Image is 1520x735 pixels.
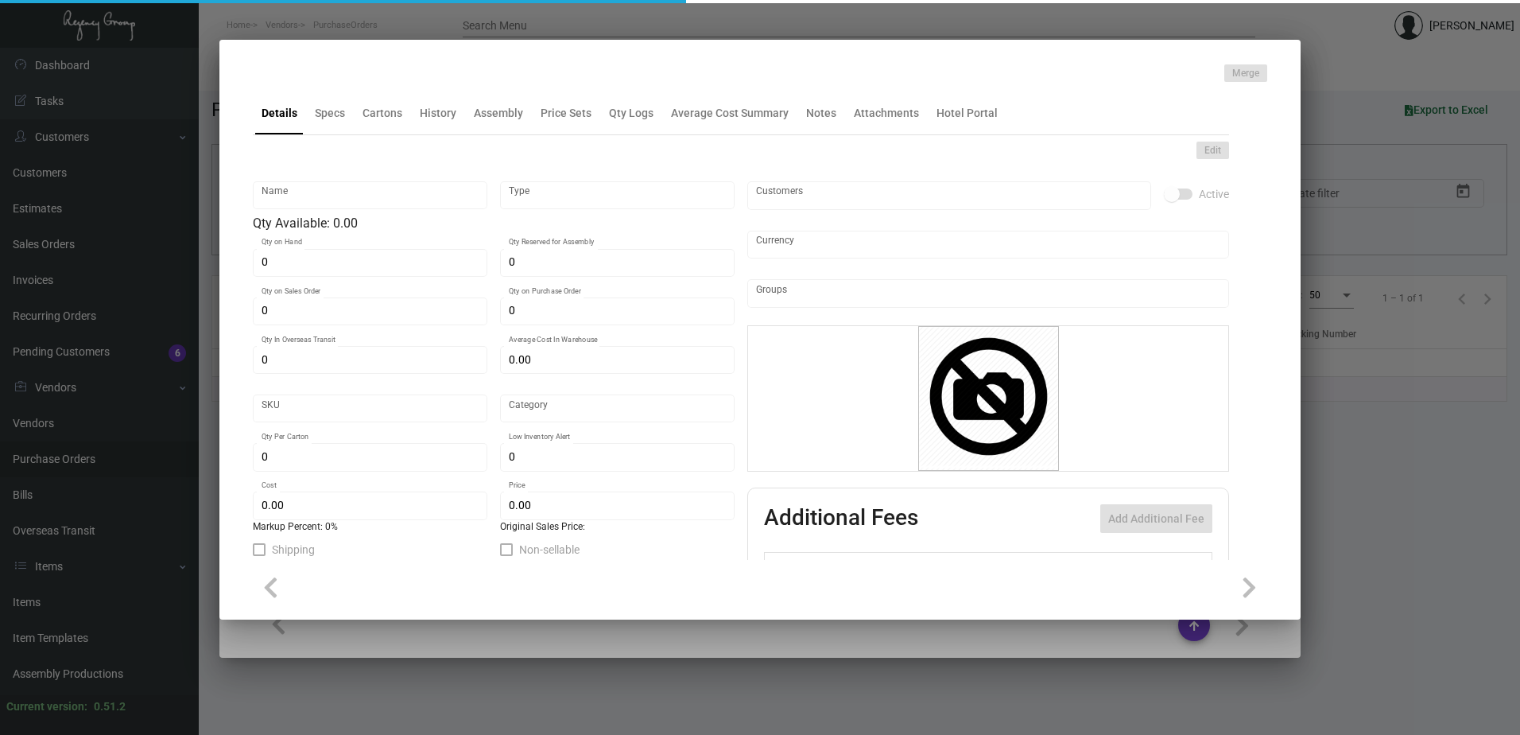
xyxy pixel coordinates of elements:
span: Add Additional Fee [1108,512,1204,525]
div: Qty Logs [609,105,653,122]
input: Add new.. [756,287,1221,300]
span: Active [1199,185,1229,204]
button: Edit [1196,142,1229,159]
div: Cartons [363,105,402,122]
th: Price type [1122,553,1193,581]
div: Details [262,105,297,122]
div: Qty Available: 0.00 [253,214,735,233]
div: Assembly [474,105,523,122]
div: Attachments [854,105,919,122]
div: Average Cost Summary [671,105,789,122]
span: Merge [1232,67,1259,80]
h2: Additional Fees [764,504,918,533]
span: Non-sellable [519,540,580,559]
div: Current version: [6,698,87,715]
div: 0.51.2 [94,698,126,715]
div: Specs [315,105,345,122]
span: Edit [1204,144,1221,157]
th: Cost [991,553,1056,581]
div: Hotel Portal [936,105,998,122]
span: Shipping [272,540,315,559]
th: Type [812,553,991,581]
th: Active [765,553,813,581]
th: Price [1057,553,1122,581]
div: Price Sets [541,105,591,122]
button: Add Additional Fee [1100,504,1212,533]
div: History [420,105,456,122]
div: Notes [806,105,836,122]
button: Merge [1224,64,1267,82]
input: Add new.. [756,189,1143,202]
